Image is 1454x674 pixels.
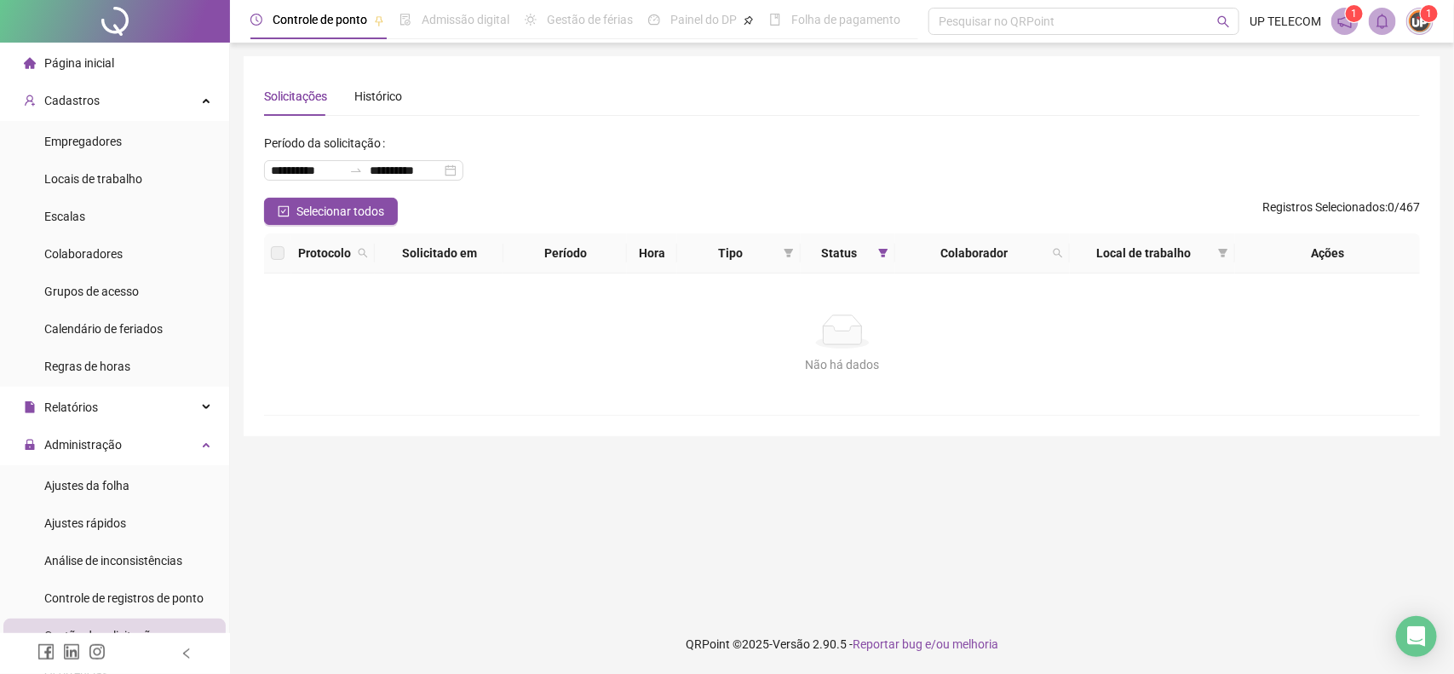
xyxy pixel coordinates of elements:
span: lock [24,439,36,451]
div: Open Intercom Messenger [1396,616,1437,657]
span: Colaborador [902,244,1046,262]
span: Painel do DP [670,13,737,26]
span: Registros Selecionados [1262,200,1385,214]
footer: QRPoint © 2025 - 2.90.5 - [230,614,1454,674]
span: swap-right [349,164,363,177]
sup: 1 [1346,5,1363,22]
span: Relatórios [44,400,98,414]
span: Controle de ponto [273,13,367,26]
img: 3892 [1407,9,1433,34]
span: Status [807,244,871,262]
sup: Atualize o seu contato no menu Meus Dados [1421,5,1438,22]
span: Folha de pagamento [791,13,900,26]
span: file-done [399,14,411,26]
span: instagram [89,643,106,660]
span: sun [525,14,537,26]
span: Local de trabalho [1077,244,1211,262]
th: Solicitado em [375,233,503,274]
span: : 0 / 467 [1262,198,1420,225]
span: UP TELECOM [1250,12,1321,31]
span: left [181,648,193,660]
span: file [24,401,36,413]
span: Protocolo [298,244,351,262]
span: linkedin [63,643,80,660]
div: Ações [1242,244,1414,262]
button: Selecionar todos [264,198,398,225]
span: Grupos de acesso [44,285,139,298]
span: filter [1215,240,1232,266]
span: bell [1375,14,1390,29]
span: Reportar bug e/ou melhoria [853,637,998,651]
span: search [358,248,368,258]
span: clock-circle [250,14,262,26]
span: filter [780,240,797,266]
span: Regras de horas [44,360,130,373]
span: search [1049,240,1066,266]
span: Empregadores [44,135,122,148]
th: Hora [627,233,677,274]
span: pushpin [374,15,384,26]
span: Página inicial [44,56,114,70]
span: search [1217,15,1230,28]
span: Calendário de feriados [44,322,163,336]
span: filter [1218,248,1228,258]
div: Não há dados [284,355,1400,374]
span: Administração [44,438,122,452]
span: Gestão de solicitações [44,629,163,642]
span: Ajustes rápidos [44,516,126,530]
span: Cadastros [44,94,100,107]
span: pushpin [744,15,754,26]
span: 1 [1352,8,1358,20]
span: home [24,57,36,69]
span: check-square [278,205,290,217]
span: Gestão de férias [547,13,633,26]
span: filter [784,248,794,258]
span: facebook [37,643,55,660]
span: filter [878,248,888,258]
div: Solicitações [264,87,327,106]
span: Controle de registros de ponto [44,591,204,605]
span: Escalas [44,210,85,223]
span: 1 [1427,8,1433,20]
div: Histórico [354,87,402,106]
span: Análise de inconsistências [44,554,182,567]
span: notification [1337,14,1353,29]
span: to [349,164,363,177]
label: Período da solicitação [264,130,392,157]
span: book [769,14,781,26]
span: Admissão digital [422,13,509,26]
span: dashboard [648,14,660,26]
span: user-add [24,95,36,107]
span: search [354,240,371,266]
span: Locais de trabalho [44,172,142,186]
span: search [1053,248,1063,258]
span: Tipo [684,244,777,262]
span: Ajustes da folha [44,479,129,493]
th: Período [503,233,627,274]
span: Versão [773,637,810,651]
span: filter [875,240,892,266]
span: Colaboradores [44,247,123,261]
span: Selecionar todos [296,202,384,221]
